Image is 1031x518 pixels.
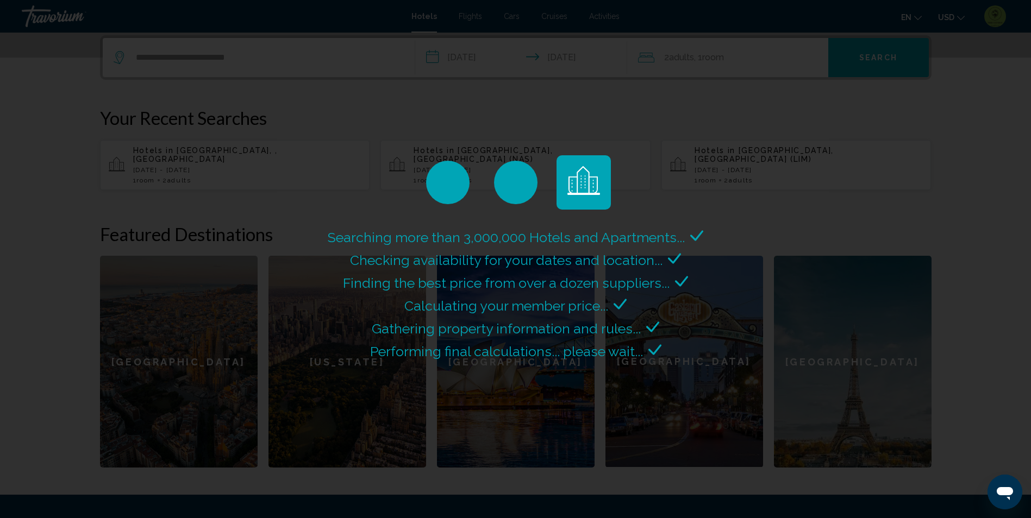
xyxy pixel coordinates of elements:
span: Calculating your member price... [404,298,608,314]
span: Searching more than 3,000,000 Hotels and Apartments... [328,229,685,245]
span: Finding the best price from over a dozen suppliers... [343,275,670,291]
span: Gathering property information and rules... [372,320,641,337]
span: Checking availability for your dates and location... [350,252,663,268]
iframe: Button to launch messaging window [988,475,1022,509]
span: Performing final calculations... please wait... [370,343,643,359]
